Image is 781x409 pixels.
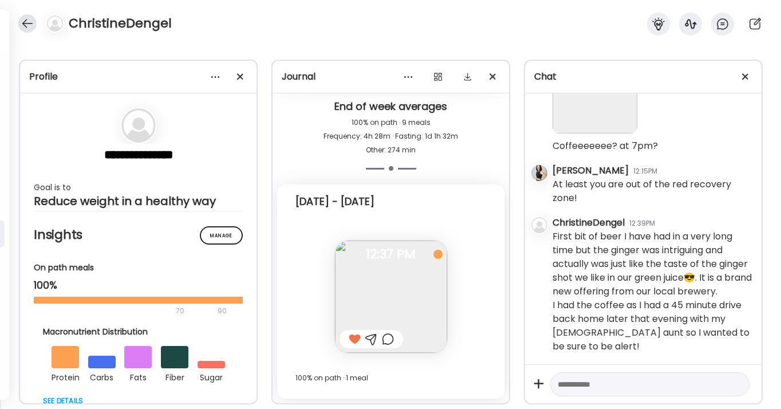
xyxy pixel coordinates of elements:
[34,226,243,243] h2: Insights
[34,278,243,292] div: 100%
[216,304,228,318] div: 90
[531,217,547,233] img: bg-avatar-default.svg
[34,262,243,274] div: On path meals
[553,139,658,153] div: Coffeeeeeee? at 7pm?
[553,164,629,178] div: [PERSON_NAME]
[633,166,657,176] div: 12:15PM
[282,70,500,84] div: Journal
[161,368,188,384] div: fiber
[629,218,655,229] div: 12:39PM
[34,180,243,194] div: Goal is to
[553,178,752,205] div: At least you are out of the red recovery zone!
[553,216,625,230] div: ChristineDengel
[335,249,447,259] span: 12:37 PM
[282,100,500,116] div: End of week averages
[531,165,547,181] img: avatars%2FK2Bu7Xo6AVSGXUm5XQ7fc9gyUPu1
[295,371,486,385] div: 100% on path · 1 meal
[47,15,63,32] img: bg-avatar-default.svg
[34,194,243,208] div: Reduce weight in a healthy way
[69,14,172,33] h4: ChristineDengel
[29,70,247,84] div: Profile
[124,368,152,384] div: fats
[43,326,234,338] div: Macronutrient Distribution
[553,230,752,353] div: First bit of beer I have had in a very long time but the ginger was intriguing and actually was j...
[335,241,447,353] img: images%2FnIuc6jdPc0TSU2YLwgiPYRrdqFm1%2FtXTYKSPPQEVN4hgU7Gdk%2F0WnQcbmSoed2jowv3bXn_240
[52,368,79,384] div: protein
[198,368,225,384] div: sugar
[121,108,156,143] img: bg-avatar-default.svg
[282,116,500,157] div: 100% on path · 9 meals Frequency: 4h 28m · Fasting: 1d 1h 32m Other: 274 min
[88,368,116,384] div: carbs
[295,195,374,209] div: [DATE] - [DATE]
[200,226,243,245] div: Manage
[534,70,752,84] div: Chat
[34,304,214,318] div: 70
